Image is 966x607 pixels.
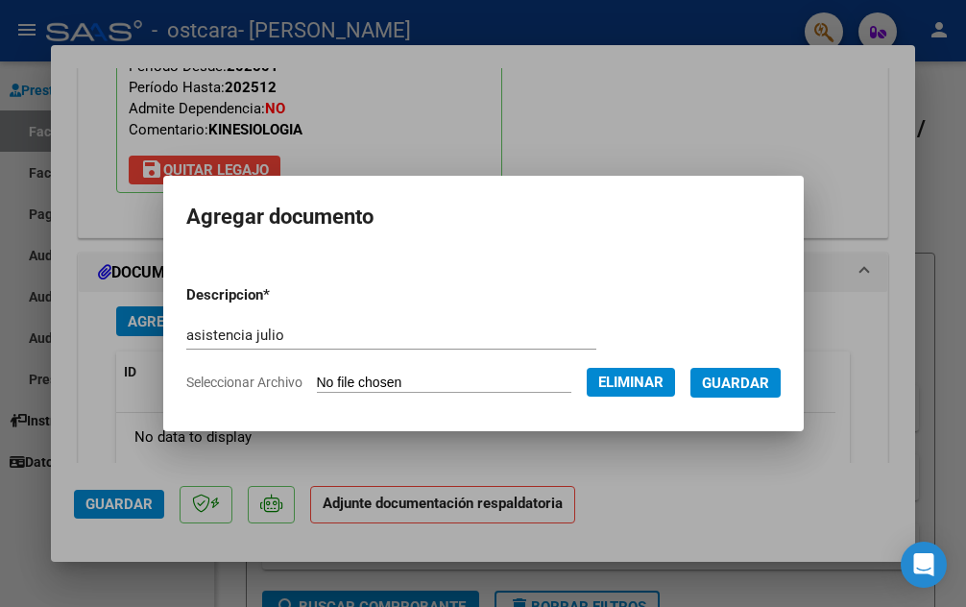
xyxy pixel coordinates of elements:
[186,199,781,235] h2: Agregar documento
[598,374,664,391] span: Eliminar
[587,368,675,397] button: Eliminar
[901,542,947,588] div: Open Intercom Messenger
[186,284,365,306] p: Descripcion
[186,375,302,390] span: Seleccionar Archivo
[690,368,781,398] button: Guardar
[702,375,769,392] span: Guardar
